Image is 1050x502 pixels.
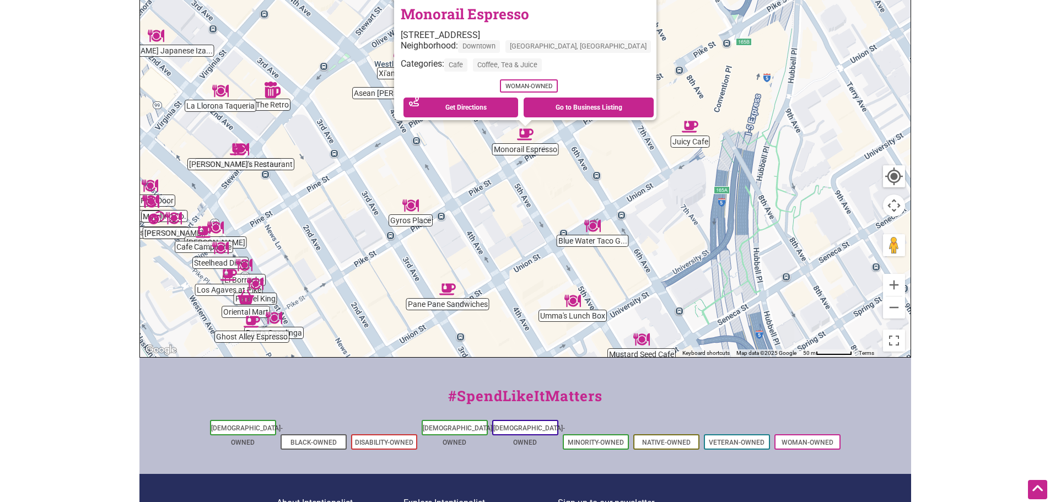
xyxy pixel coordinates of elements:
[228,137,254,162] div: Ludi's Restaurant
[225,137,251,162] div: Moore Coffee
[355,439,413,446] a: Disability-Owned
[782,439,833,446] a: Woman-Owned
[513,122,538,147] div: Monorail Espresso
[736,350,796,356] span: Map data ©2025 Google
[435,277,460,302] div: Pane Pane Sandwiches
[208,235,233,261] div: Steelhead Diner
[1028,480,1047,499] div: Scroll Back to Top
[883,296,905,319] button: Zoom out
[211,424,283,446] a: [DEMOGRAPHIC_DATA]-Owned
[401,40,656,58] div: Neighborhood:
[144,205,169,230] div: Piroshky Piroshky
[423,424,494,446] a: [DEMOGRAPHIC_DATA]-Owned
[231,252,257,278] div: El Borracho
[260,77,285,102] div: The Retro
[139,385,911,418] div: #SpendLikeItMatters
[493,424,565,446] a: [DEMOGRAPHIC_DATA]-Owned
[216,262,241,288] div: Los Agaves at Pike
[233,284,259,310] div: Oriental Mart
[883,274,905,296] button: Zoom in
[882,328,906,353] button: Toggle fullscreen view
[398,193,423,218] div: Gyros Place
[137,173,163,198] div: The Pink Door
[161,206,186,231] div: Genghis Khan
[800,349,855,357] button: Map Scale: 50 m per 62 pixels
[580,213,605,239] div: Blue Water Taco Grill
[458,40,500,53] span: Downtown
[143,343,179,357] a: Open this area in Google Maps (opens a new window)
[243,271,268,296] div: Falafel King
[505,40,651,53] span: [GEOGRAPHIC_DATA], [GEOGRAPHIC_DATA]
[499,79,557,93] span: Woman-Owned
[473,59,542,72] span: Coffee, Tea & Juice
[401,30,656,40] div: [STREET_ADDRESS]
[560,288,585,314] div: Umma's Lunch Box
[208,78,233,104] div: La Llorona Taqueria
[401,4,529,23] a: Monorail Espresso
[389,46,414,71] div: Xi'an Noodles
[261,305,287,331] div: Pasta Casalinga
[803,350,816,356] span: 50 m
[859,350,874,356] a: Terms (opens in new tab)
[883,165,905,187] button: Your Location
[203,215,228,240] div: Chan
[883,234,905,256] button: Drag Pegman onto the map to open Street View
[629,327,654,352] div: Mustard Seed Cafe
[143,343,179,357] img: Google
[401,59,656,77] div: Categories:
[191,219,217,245] div: Cafe Campagne
[524,98,654,117] a: Go to Business Listing
[138,189,164,214] div: Maiz
[290,439,337,446] a: Black-Owned
[403,98,518,117] a: Get Directions
[239,309,265,334] div: Ghost Alley Espresso
[883,195,905,217] button: Map camera controls
[677,114,703,139] div: Juicy Cafe
[682,349,730,357] button: Keyboard shortcuts
[642,439,691,446] a: Native-Owned
[143,23,169,48] div: Wann Japanese Izakaya
[568,439,624,446] a: Minority-Owned
[709,439,764,446] a: Veteran-Owned
[444,59,467,72] span: Cafe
